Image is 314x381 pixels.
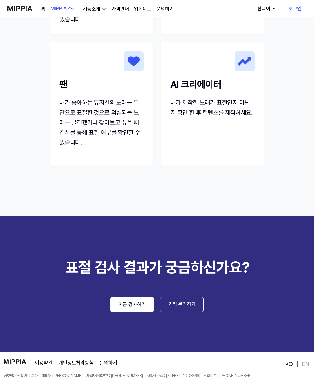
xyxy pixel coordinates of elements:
img: logo [4,359,26,364]
img: 작곡가 [235,51,255,71]
span: 대표자 : [PERSON_NAME] [41,373,83,379]
a: 지금 검사하기 [110,297,154,312]
a: 기업 문의하기 [160,297,204,312]
a: 개인정보처리방침 [59,359,93,367]
span: 사업자등록번호 : [PHONE_NUMBER] [86,373,143,379]
a: 문의하기 [156,5,174,13]
h2: AI 크리에이터 [170,77,255,91]
a: EN [302,360,309,368]
p: 표절 검사 결과가 궁금하신가요? [65,256,249,278]
div: 내가 좋아하는 뮤지션의 노래를 무단으로 표절한 것으로 의심되는 노래를 발견했거나 찾아보고 싶을 때 검사를 통해 표절 여부를 확인할 수 있습니다. [59,98,144,147]
a: MIPPIA 소개 [50,0,77,17]
a: 가격안내 [112,5,129,13]
div: 한국어 [256,5,272,12]
span: 상호명: 주식회사 미피아 [4,373,38,379]
h2: 팬 [59,77,144,91]
button: 기능소개 [82,5,107,13]
a: 이용약관 [35,359,52,367]
img: down [102,7,107,11]
span: 사업장 주소 : [STREET_ADDRESS] [147,373,200,379]
span: 전화번호 : [PHONE_NUMBER] [204,373,251,379]
a: KO [285,360,293,368]
div: 내가 제작한 노래가 표절인지 아닌지 확인 한 후 컨텐츠를 제작하세요. [170,98,255,117]
div: 기능소개 [82,5,102,13]
a: 업데이트 [134,5,151,13]
img: 작곡가 [124,51,144,71]
a: 문의하기 [100,359,117,367]
button: 한국어 [252,2,280,15]
a: 홈 [41,5,45,13]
